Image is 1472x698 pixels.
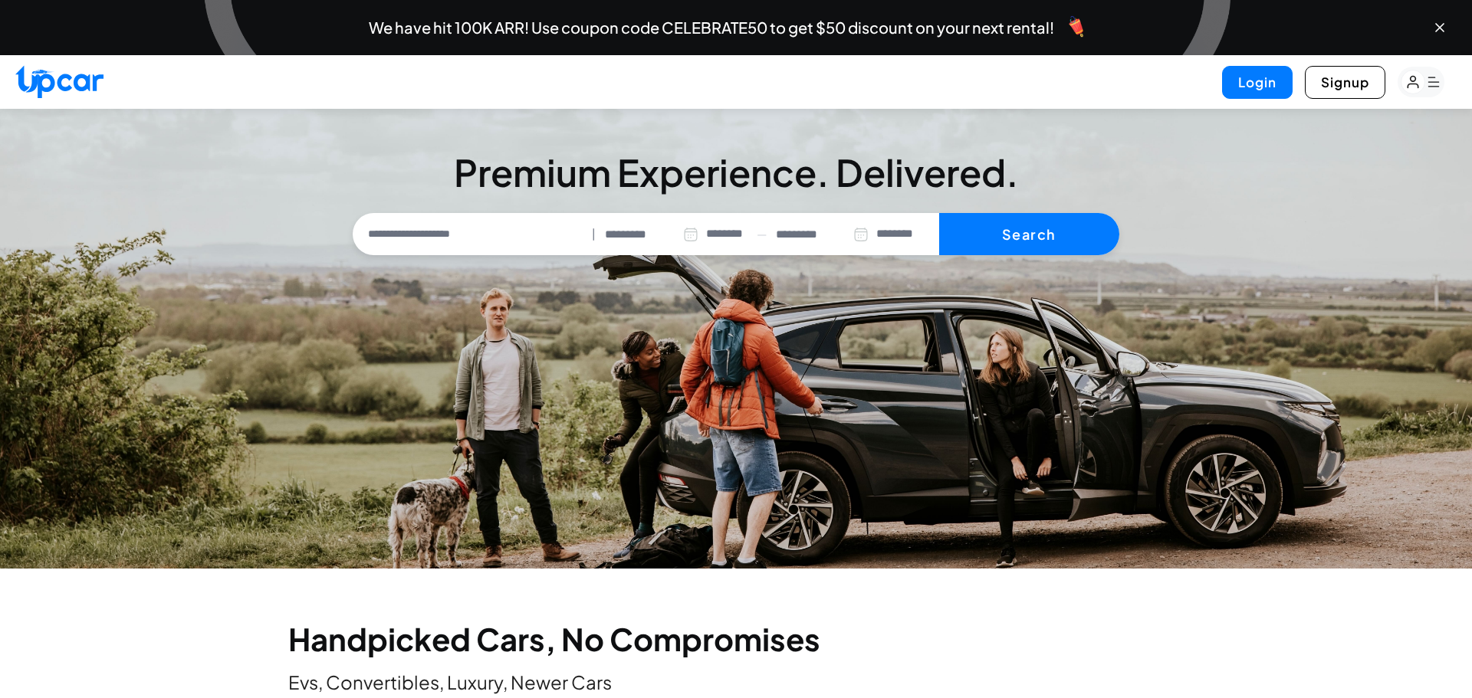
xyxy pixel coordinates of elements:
[592,225,596,243] span: |
[353,150,1119,195] h3: Premium Experience. Delivered.
[288,670,1184,694] p: Evs, Convertibles, Luxury, Newer Cars
[1222,66,1293,99] button: Login
[15,65,103,98] img: Upcar Logo
[1432,20,1447,35] button: Close banner
[1305,66,1385,99] button: Signup
[757,225,767,243] span: —
[939,213,1119,256] button: Search
[369,20,1054,35] span: We have hit 100K ARR! Use coupon code CELEBRATE50 to get $50 discount on your next rental!
[288,624,1184,654] h2: Handpicked Cars, No Compromises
